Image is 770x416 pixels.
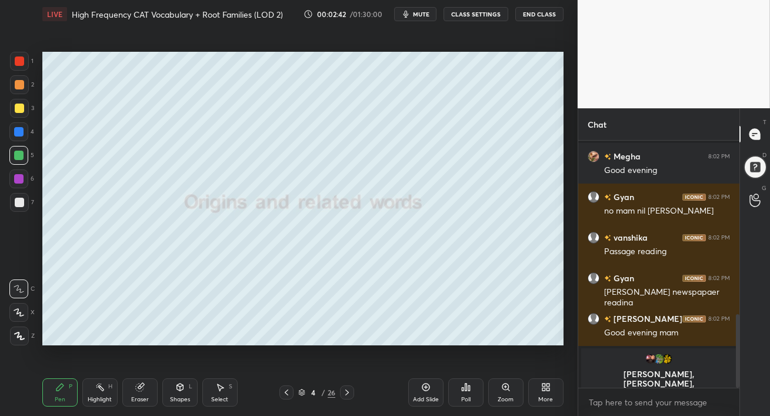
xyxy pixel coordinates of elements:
div: 8:02 PM [708,153,730,160]
img: no-rating-badge.077c3623.svg [604,275,611,282]
div: 26 [328,387,335,398]
div: 3 [10,99,34,118]
h6: Gyan [611,191,634,203]
h6: vanshika [611,231,648,244]
div: P [69,384,72,390]
div: 6 [9,169,34,188]
p: [PERSON_NAME], [PERSON_NAME], [PERSON_NAME] [588,370,729,398]
div: S [229,384,232,390]
div: 1 [10,52,34,71]
div: 8:02 PM [708,194,730,201]
div: C [9,279,35,298]
div: H [108,384,112,390]
div: grid [578,141,739,388]
div: Add Slide [413,397,439,402]
div: LIVE [42,7,67,21]
img: default.png [588,191,599,203]
div: / [322,389,325,396]
p: D [762,151,766,159]
div: 8:02 PM [708,234,730,241]
h6: Megha [611,150,641,162]
div: 4 [9,122,34,141]
h4: High Frequency CAT Vocabulary + Root Families (LOD 2) [72,9,283,20]
p: G [762,184,766,192]
h6: [PERSON_NAME] [611,312,682,325]
div: Good evening mam [604,327,730,339]
div: Eraser [131,397,149,402]
div: L [189,384,192,390]
div: 7 [10,193,34,212]
img: no-rating-badge.077c3623.svg [604,316,611,322]
div: More [538,397,553,402]
button: mute [394,7,436,21]
button: End Class [515,7,564,21]
img: no-rating-badge.077c3623.svg [604,154,611,160]
div: no mam nil [PERSON_NAME] [604,205,730,217]
div: Select [211,397,228,402]
img: no-rating-badge.077c3623.svg [604,235,611,241]
p: Chat [578,109,616,140]
div: Z [10,327,35,345]
img: 3 [661,353,673,365]
button: CLASS SETTINGS [444,7,508,21]
img: iconic-dark.1390631f.png [682,315,706,322]
p: T [763,118,766,127]
div: Shapes [170,397,190,402]
div: Zoom [498,397,514,402]
img: iconic-dark.1390631f.png [682,194,706,201]
img: db1e31ebaba24777a7cd9c7281176326.jpg [653,353,665,365]
div: 2 [10,75,34,94]
div: Pen [55,397,65,402]
img: iconic-dark.1390631f.png [682,234,706,241]
img: no-rating-badge.077c3623.svg [604,194,611,201]
div: Passage reading [604,246,730,258]
div: X [9,303,35,322]
div: Good evening [604,165,730,177]
div: 5 [9,146,34,165]
h6: Gyan [611,272,634,284]
span: mute [413,10,429,18]
div: [PERSON_NAME] newspapaer reading [604,287,730,309]
img: iconic-dark.1390631f.png [682,275,706,282]
img: 1c4a78d644504f1b9d769688e1357c27.jpg [588,151,599,162]
div: 4 [308,389,319,396]
img: default.png [588,313,599,325]
div: 8:02 PM [708,315,730,322]
img: default.png [588,272,599,284]
div: Poll [461,397,471,402]
div: Highlight [88,397,112,402]
div: 8:02 PM [708,275,730,282]
img: f87b19c68173447aad0656943176b94a.jpg [645,353,656,365]
img: default.png [588,232,599,244]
